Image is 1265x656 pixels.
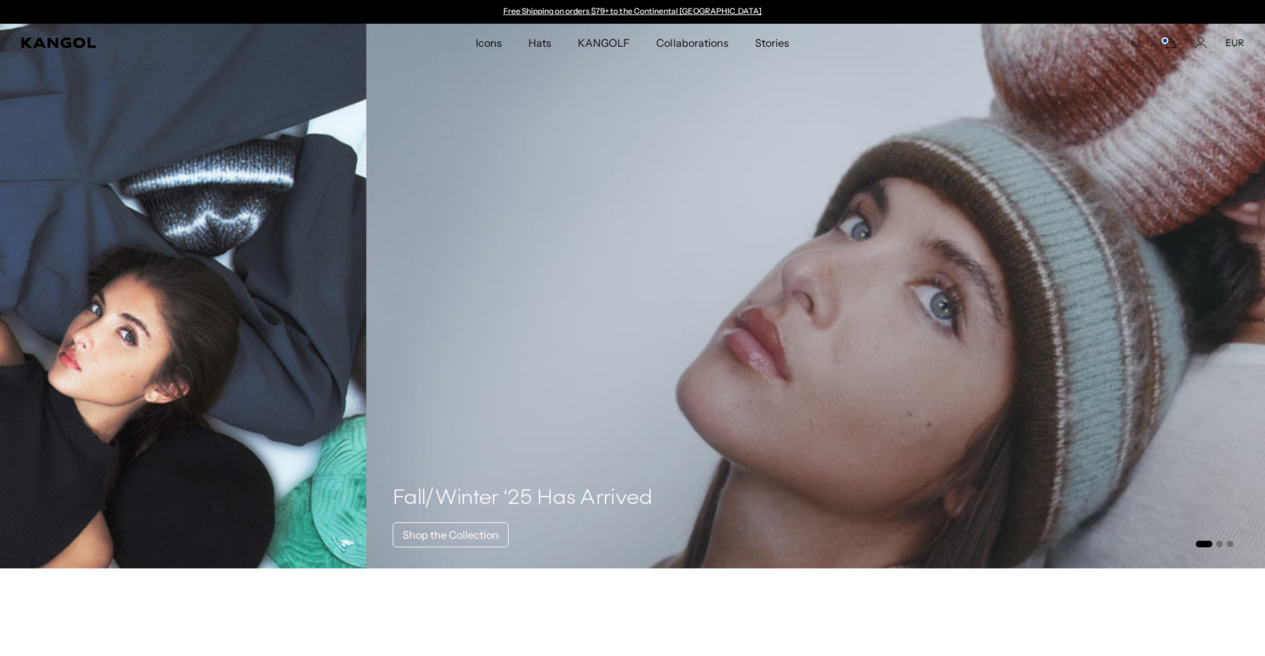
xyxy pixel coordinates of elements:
ul: Select a slide to show [1195,538,1233,549]
a: Free Shipping on orders $79+ to the Continental [GEOGRAPHIC_DATA] [503,6,762,16]
a: Collaborations [643,24,741,62]
a: Icons [463,24,515,62]
h4: Fall/Winter ‘25 Has Arrived [393,485,653,512]
span: KANGOLF [578,24,630,62]
a: Kangol [21,38,316,48]
a: Hats [515,24,565,62]
button: EUR [1225,37,1244,49]
span: Hats [528,24,551,62]
button: Cart [1161,37,1177,49]
div: 1 of 2 [497,7,768,17]
a: Account [1195,37,1207,49]
a: Shop the Collection [393,522,509,547]
span: Collaborations [656,24,728,62]
slideshow-component: Announcement bar [497,7,768,17]
summary: Search here [1131,37,1142,49]
button: Go to slide 3 [1227,541,1233,547]
a: KANGOLF [565,24,643,62]
span: Icons [476,24,502,62]
a: Stories [742,24,802,62]
span: Stories [755,24,789,62]
div: Announcement [497,7,768,17]
button: Go to slide 1 [1196,541,1212,547]
button: Go to slide 2 [1216,541,1223,547]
